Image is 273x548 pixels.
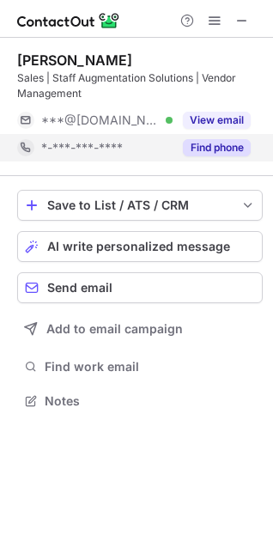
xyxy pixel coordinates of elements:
button: Notes [17,389,263,413]
button: Add to email campaign [17,314,263,344]
button: save-profile-one-click [17,190,263,221]
img: ContactOut v5.3.10 [17,10,120,31]
button: AI write personalized message [17,231,263,262]
div: Save to List / ATS / CRM [47,198,233,212]
div: Sales | Staff Augmentation Solutions | Vendor Management [17,70,263,101]
span: Notes [45,393,256,409]
span: Find work email [45,359,256,374]
button: Send email [17,272,263,303]
span: ***@[DOMAIN_NAME] [41,113,160,128]
span: AI write personalized message [47,240,230,253]
div: [PERSON_NAME] [17,52,132,69]
span: Add to email campaign [46,322,183,336]
button: Reveal Button [183,112,251,129]
button: Find work email [17,355,263,379]
span: Send email [47,281,112,295]
button: Reveal Button [183,139,251,156]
